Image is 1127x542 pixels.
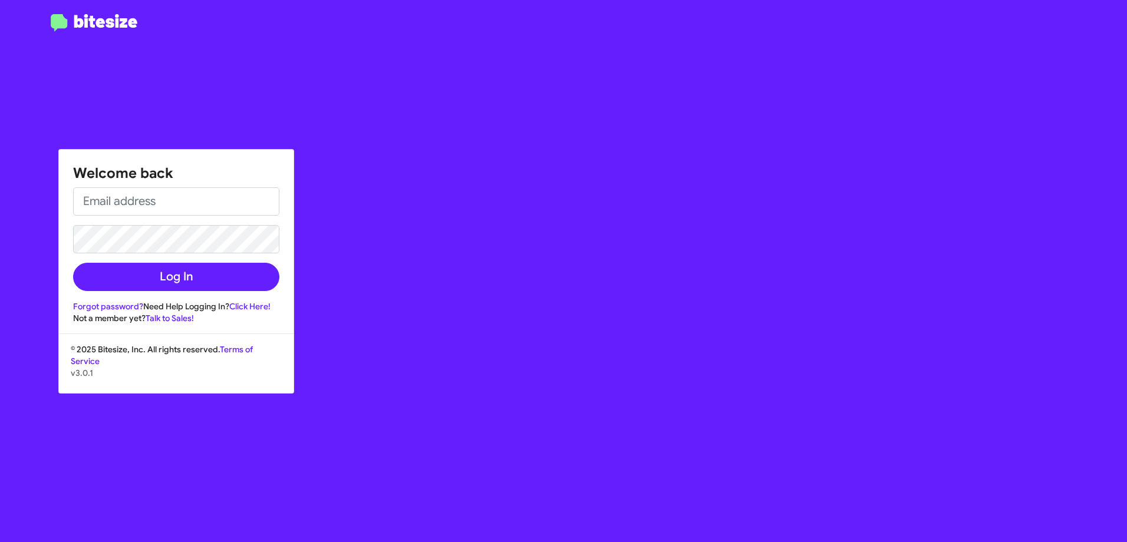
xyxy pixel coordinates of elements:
a: Click Here! [229,301,271,312]
button: Log In [73,263,279,291]
a: Talk to Sales! [146,313,194,323]
p: v3.0.1 [71,367,282,379]
a: Terms of Service [71,344,253,366]
div: Need Help Logging In? [73,300,279,312]
div: Not a member yet? [73,312,279,324]
div: © 2025 Bitesize, Inc. All rights reserved. [59,343,294,393]
input: Email address [73,187,279,216]
h1: Welcome back [73,164,279,183]
a: Forgot password? [73,301,143,312]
